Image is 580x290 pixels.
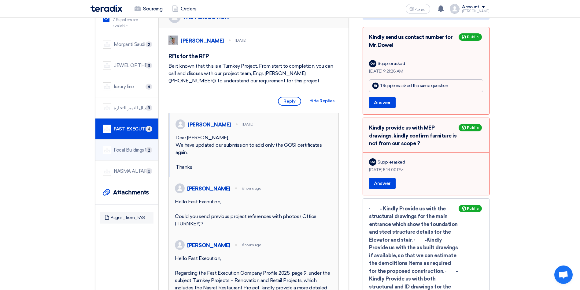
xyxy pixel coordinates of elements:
span: 0 [146,168,152,174]
span: Hide Replies [309,98,334,104]
div: [PERSON_NAME] [188,121,231,128]
img: profile_test.png [450,4,460,14]
button: Answer [369,178,396,189]
img: IMG_1753965247717.jpg [168,36,178,45]
span: 3 [146,62,152,69]
div: Supplier asked [378,159,405,165]
h2: Attachments [113,189,149,196]
div: [PERSON_NAME] [187,185,230,192]
img: Teradix logo [91,5,122,12]
img: company-name [103,40,111,49]
div: Open chat [554,266,573,284]
div: luxury line [114,83,134,90]
img: company-name [103,167,111,175]
img: profile_test.png [175,183,185,193]
div: [DATE] [235,38,246,43]
span: العربية [416,7,427,11]
img: profile_test.png [175,240,185,250]
span: Public [467,35,479,39]
div: [PERSON_NAME] [181,37,224,44]
div: FB [372,82,379,89]
div: NASMA AL FARIS CONTRACTING CO [114,168,151,175]
div: Account [462,5,479,10]
span: 6 [146,84,152,90]
div: [PERSON_NAME] [187,242,230,249]
span: 4 [146,126,152,132]
span: Public [467,206,479,211]
div: 6 hours ago [242,186,261,191]
button: العربية [406,4,430,14]
div: Morganti Saudi Arabia Ltd. [114,41,151,48]
img: company-name [103,82,111,91]
span: 2 [146,41,152,47]
div: Be it known that this is a Turnkey Project, From start to completion, you can call and discuss wi... [168,62,339,85]
div: FAST EXECUTION [114,126,151,133]
div: OA [369,60,376,67]
img: profile_test.png [175,119,185,129]
div: Kindly send us contact number for Mr. Dowel [369,33,483,49]
div: [DATE] [242,122,253,127]
img: company-name [103,146,111,154]
span: 2 [146,147,152,153]
button: Answer [369,97,396,108]
span: Public [467,126,479,130]
div: [DATE] 9:21:28 AM [369,68,483,74]
div: Hello Fast Execution, Could you send previous project references with photos ( Office (TURNKEY)? [175,198,332,228]
div: JEWEL OF THE CRADLE [114,62,151,69]
span: Reply [278,97,301,106]
div: [PERSON_NAME] [462,9,489,13]
img: company-name [103,125,111,133]
div: 1 Suppliers asked the same question [380,83,448,89]
a: Orders [167,2,201,16]
span: 7 Suppliers are available [113,17,151,29]
img: company-name [103,61,111,70]
a: Pages_from_FASTExecutionCompanyProfile.pdf [111,215,150,220]
div: OA [369,158,376,166]
div: Kindly provide us with MEP drawings, kindly confirm furniture is not from our scope ? [369,124,483,148]
div: 6 hours ago [242,242,261,248]
img: company-name [103,104,111,112]
div: Focal Buildings Solutions (FBS) [114,147,151,154]
div: Dear [PERSON_NAME], We have updated our submission to add only the GOSI certificates again. Thanks [175,134,332,171]
a: Sourcing [130,2,167,16]
span: 3 [146,105,152,111]
div: [DATE] 5:14:00 PM [369,167,483,173]
div: Supplier asked [378,60,405,67]
div: شركة اميال التميز للتجارة [114,104,151,111]
h5: RFIs for the RFP [168,53,339,60]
